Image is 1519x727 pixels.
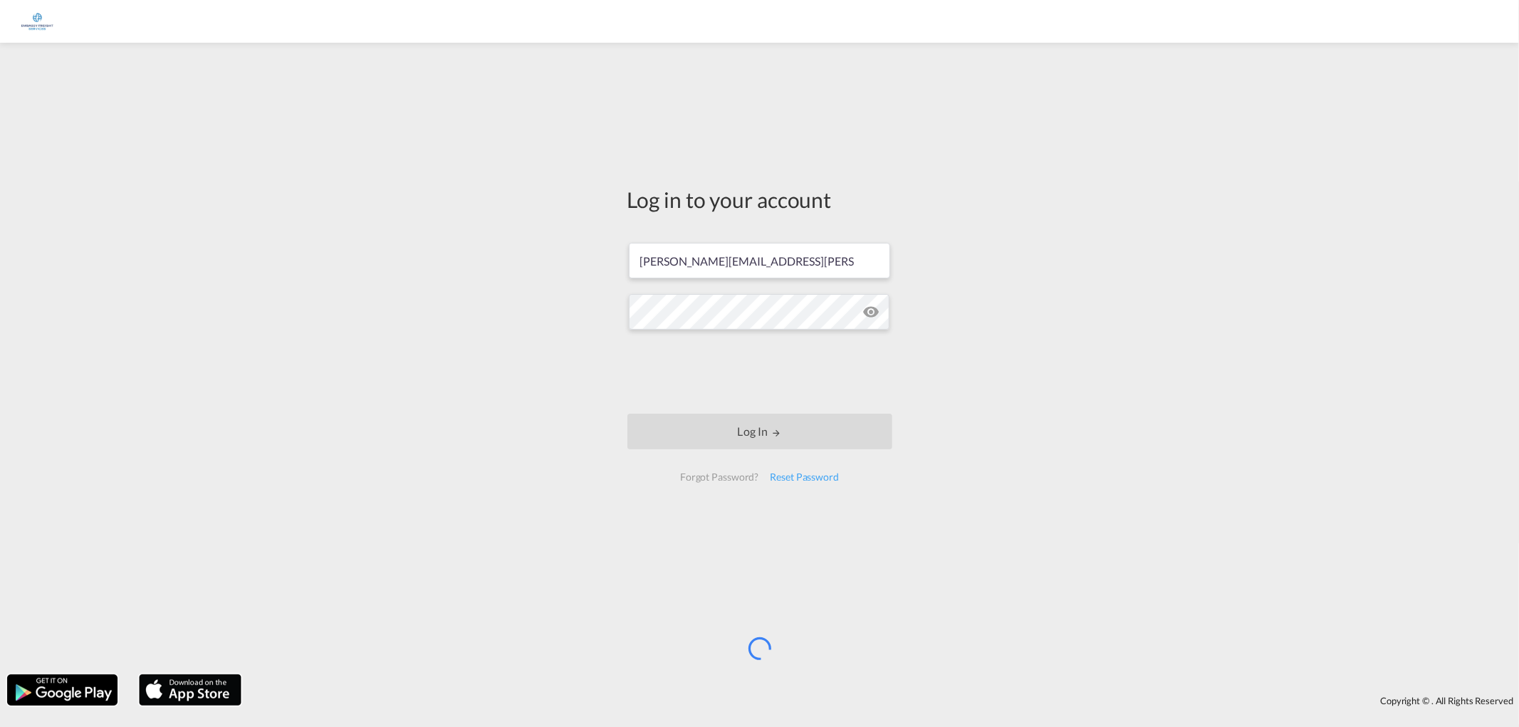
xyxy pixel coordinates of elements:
[674,464,764,490] div: Forgot Password?
[627,414,892,449] button: LOGIN
[764,464,845,490] div: Reset Password
[652,344,868,399] iframe: reCAPTCHA
[21,6,53,38] img: e1326340b7c511ef854e8d6a806141ad.jpg
[137,673,243,707] img: apple.png
[862,303,879,320] md-icon: icon-eye-off
[249,689,1519,713] div: Copyright © . All Rights Reserved
[627,184,892,214] div: Log in to your account
[6,673,119,707] img: google.png
[629,243,890,278] input: Enter email/phone number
